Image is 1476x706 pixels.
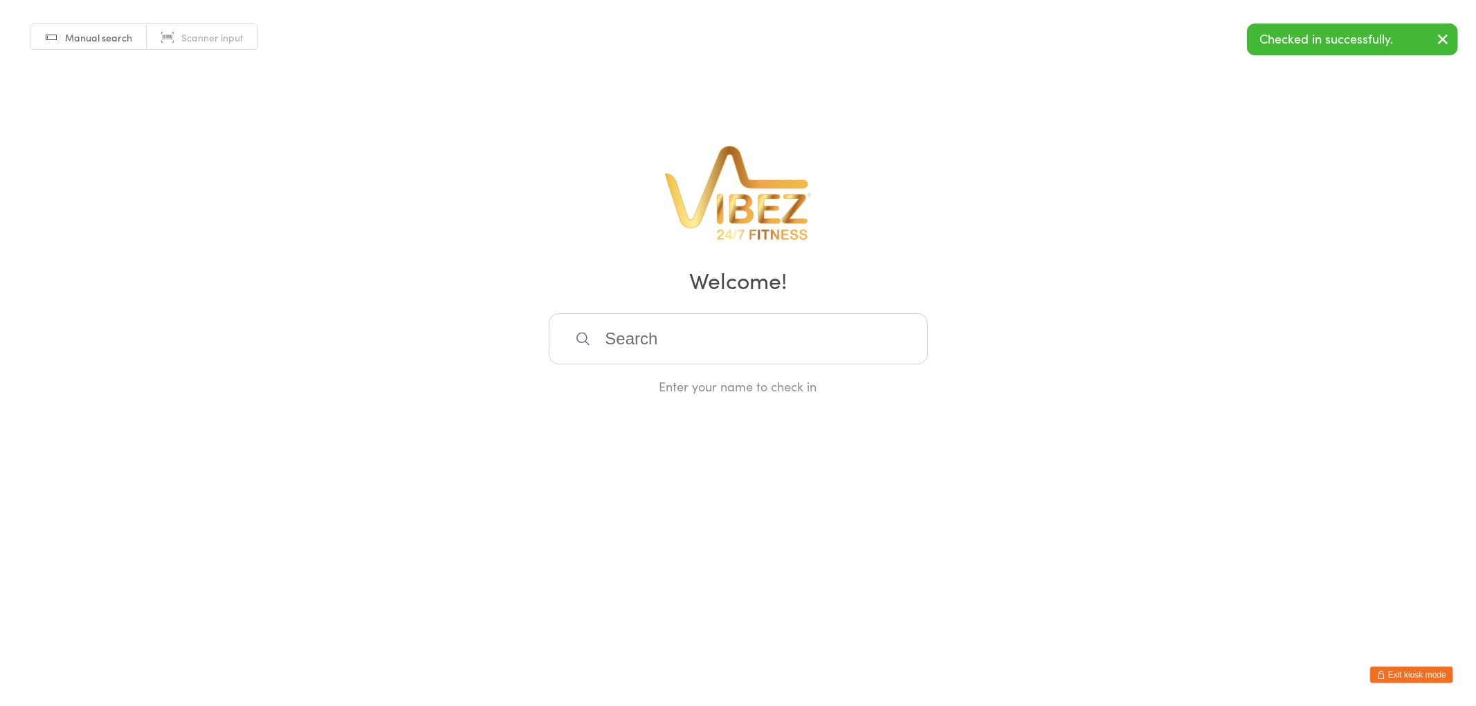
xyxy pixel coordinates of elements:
input: Search [549,313,928,364]
img: VibeZ 24/7 Fitness [660,141,817,245]
button: Exit kiosk mode [1370,667,1453,683]
span: Scanner input [181,30,244,44]
div: Checked in successfully. [1247,24,1458,55]
h2: Welcome! [14,264,1462,295]
div: Enter your name to check in [549,378,928,395]
span: Manual search [65,30,132,44]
